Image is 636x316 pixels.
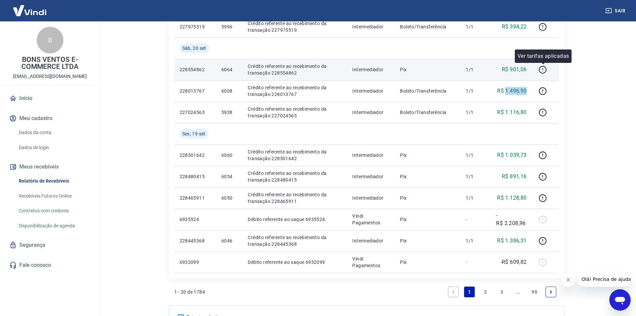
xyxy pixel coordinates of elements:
a: Recebíveis Futuros Online [16,189,92,203]
p: Pix [400,195,455,201]
p: 1/1 [466,109,485,116]
ul: Pagination [445,284,559,300]
p: Boleto/Transferência [400,109,455,116]
p: Débito referente ao saque 6932099 [248,259,342,266]
p: Ver tarifas aplicadas [517,52,569,60]
a: Contratos com credores [16,204,92,218]
p: 1/1 [466,66,485,73]
p: 6060 [221,152,237,159]
p: Intermediador [352,23,389,30]
a: Jump forward [513,287,523,297]
p: Intermediador [352,173,389,180]
a: Page 2 [480,287,491,297]
p: Pix [400,152,455,159]
p: Débito referente ao saque 6935524 [248,216,342,223]
p: 228480415 [180,173,211,180]
p: 6050 [221,195,237,201]
p: Crédito referente ao recebimento da transação 228501642 [248,148,342,162]
p: 1/1 [466,152,485,159]
p: Pix [400,237,455,244]
p: 227024563 [180,109,211,116]
p: 228554862 [180,66,211,73]
p: Intermediador [352,109,389,116]
div: B [37,27,63,54]
p: R$ 1.116,80 [497,108,526,116]
p: Vindi Pagamentos [352,255,389,269]
span: Olá! Precisa de ajuda? [4,5,56,10]
iframe: Botão para abrir a janela de mensagens [609,289,631,311]
p: Boleto/Transferência [400,23,455,30]
p: 228013767 [180,88,211,94]
button: Sair [604,5,628,17]
p: -R$ 609,82 [500,258,527,266]
p: 6008 [221,88,237,94]
p: 5938 [221,109,237,116]
p: 1/1 [466,173,485,180]
a: Page 1 is your current page [464,287,475,297]
p: R$ 901,06 [502,66,527,74]
p: R$ 394,22 [502,23,527,31]
p: Intermediador [352,237,389,244]
p: Pix [400,66,455,73]
p: 1/1 [466,195,485,201]
p: Boleto/Transferência [400,88,455,94]
img: Vindi [8,0,51,21]
span: Sex, 19 set [182,130,206,137]
p: 228465911 [180,195,211,201]
a: Início [8,91,92,106]
p: 228501642 [180,152,211,159]
a: Fale conosco [8,258,92,273]
p: Intermediador [352,152,389,159]
p: 1 - 20 de 1784 [174,289,205,295]
p: R$ 1.039,73 [497,151,526,159]
a: Previous page [448,287,459,297]
p: Crédito referente ao recebimento da transação 228445368 [248,234,342,247]
a: Next page [546,287,556,297]
a: Relatório de Recebíveis [16,174,92,188]
p: 1/1 [466,23,485,30]
p: 6054 [221,173,237,180]
p: [EMAIL_ADDRESS][DOMAIN_NAME] [13,73,87,80]
p: Intermediador [352,88,389,94]
p: Pix [400,216,455,223]
p: 228445368 [180,237,211,244]
p: R$ 891,16 [502,173,527,181]
p: Pix [400,173,455,180]
a: Disponibilização de agenda [16,219,92,233]
p: Intermediador [352,66,389,73]
p: Crédito referente ao recebimento da transação 228554862 [248,63,342,76]
p: Crédito referente ao recebimento da transação 228013767 [248,84,342,98]
iframe: Fechar mensagem [562,273,575,287]
p: - [466,259,485,266]
p: Crédito referente ao recebimento da transação 227975519 [248,20,342,33]
p: Pix [400,259,455,266]
iframe: Mensagem da empresa [578,272,631,287]
p: Intermediador [352,195,389,201]
button: Meu cadastro [8,111,92,126]
a: Segurança [8,238,92,252]
p: 6932099 [180,259,211,266]
p: 1/1 [466,237,485,244]
a: Page 3 [496,287,507,297]
p: Crédito referente ao recebimento da transação 228465911 [248,191,342,205]
button: Meus recebíveis [8,160,92,174]
p: Crédito referente ao recebimento da transação 228480415 [248,170,342,183]
p: -R$ 2.208,96 [496,211,526,227]
p: Crédito referente ao recebimento da transação 227024563 [248,106,342,119]
p: 6935524 [180,216,211,223]
a: Dados da conta [16,126,92,139]
p: 227975519 [180,23,211,30]
p: - [466,216,485,223]
p: Vindi Pagamentos [352,213,389,226]
p: R$ 1.496,90 [497,87,526,95]
p: 1/1 [466,88,485,94]
p: 5996 [221,23,237,30]
a: Page 90 [529,287,540,297]
p: 6064 [221,66,237,73]
a: Dados de login [16,141,92,154]
p: R$ 1.386,31 [497,237,526,245]
p: BONS VENTOS E-COMMERCE LTDA [5,56,94,70]
p: 6046 [221,237,237,244]
p: R$ 1.128,80 [497,194,526,202]
span: Sáb, 20 set [182,45,206,51]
